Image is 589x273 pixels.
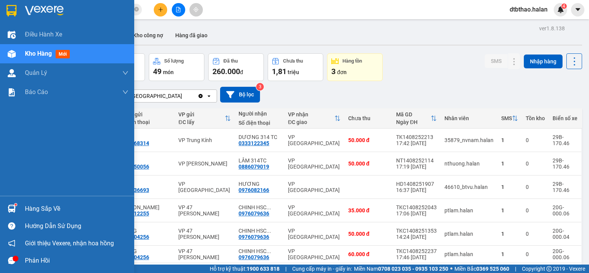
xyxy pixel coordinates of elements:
div: HƯƠNG [239,181,280,187]
div: LINH [118,157,171,164]
div: 35879_nvnam.halan [444,137,494,143]
div: VP [GEOGRAPHIC_DATA] [288,204,341,217]
div: 0976079636 [239,210,269,217]
div: Số lượng [164,58,184,64]
button: file-add [172,3,185,17]
button: Bộ lọc [220,87,260,103]
div: Biển số xe [553,115,577,121]
div: 0 [526,251,545,257]
div: 1 [501,160,518,167]
div: ÁNH [118,134,171,140]
span: Quản Lý [25,68,47,78]
span: Giới thiệu Vexere, nhận hoa hồng [25,238,114,248]
span: close-circle [134,7,139,12]
img: warehouse-icon [8,31,16,39]
div: Ngày ĐH [396,119,431,125]
div: CHINH HSC-314.TC [239,248,280,254]
div: CHINH HSC-314.TC [239,204,280,210]
div: Đã thu [224,58,238,64]
span: notification [8,240,15,247]
div: ver 1.8.138 [539,24,565,33]
strong: 1900 633 818 [247,266,280,272]
span: Miền Bắc [454,265,509,273]
span: copyright [546,266,552,271]
div: LÂM 314TC [239,157,280,164]
div: VP 47 [PERSON_NAME] [178,204,231,217]
div: 50.000 đ [348,137,388,143]
div: VP [GEOGRAPHIC_DATA] [288,181,341,193]
div: ĐỨC [118,181,171,187]
div: VP [GEOGRAPHIC_DATA] [122,92,182,100]
span: ... [267,204,271,210]
div: Chưa thu [348,115,388,121]
div: Tồn kho [526,115,545,121]
sup: 4 [561,3,567,9]
div: VP gửi [178,111,225,117]
img: solution-icon [8,88,16,96]
div: 17:42 [DATE] [396,140,437,146]
div: VP Trung Kính [178,137,231,143]
div: Người gửi [118,111,171,117]
div: 1 [501,184,518,190]
div: HD1408251907 [396,181,437,187]
span: down [122,89,128,95]
div: 16:37 [DATE] [396,187,437,193]
div: VP [GEOGRAPHIC_DATA] [288,157,341,170]
strong: 0708 023 035 - 0935 103 250 [378,266,448,272]
button: SMS [485,54,508,68]
div: VP nhận [288,111,334,117]
div: 0 [526,231,545,237]
div: 60.000 đ [348,251,388,257]
div: 35.000 đ [348,207,388,213]
div: VP 47 [PERSON_NAME] [178,248,231,260]
span: | [515,265,516,273]
div: 0 [526,160,545,167]
div: nthuong.halan [444,160,494,167]
span: 3 [331,67,336,76]
div: ptlam.halan [444,207,494,213]
div: 17:19 [DATE] [396,164,437,170]
div: VP [GEOGRAPHIC_DATA] [288,134,341,146]
div: 20G-000.06 [553,248,577,260]
span: dtbthao.halan [503,5,554,14]
div: 14:24 [DATE] [396,234,437,240]
span: 1,81 [272,67,286,76]
button: caret-down [571,3,584,17]
span: Hỗ trợ kỹ thuật: [210,265,280,273]
div: 29B-170.46 [553,181,577,193]
div: Người nhận [239,111,280,117]
div: 20G-000.04 [553,228,577,240]
div: 1 [501,251,518,257]
div: Nhân viên [444,115,494,121]
div: 17:06 [DATE] [396,210,437,217]
button: Nhập hàng [524,55,563,68]
img: icon-new-feature [557,6,564,13]
div: VP 47 [PERSON_NAME] [178,228,231,240]
div: Phản hồi [25,255,128,266]
div: 46610_btvu.halan [444,184,494,190]
div: 0333122345 [239,140,269,146]
span: đ [240,69,243,75]
div: Số điện thoại [118,119,171,125]
th: Toggle SortBy [392,108,441,129]
div: TKC1408251353 [396,228,437,234]
div: DƯƠNG 314 TC [239,134,280,140]
div: 0 [526,207,545,213]
button: Hàng đã giao [169,26,214,45]
div: MINH DŨNG [118,204,171,210]
span: Điều hành xe [25,30,62,39]
div: VP [GEOGRAPHIC_DATA] [288,248,341,260]
div: VP [GEOGRAPHIC_DATA] [178,181,231,193]
div: 1 [501,231,518,237]
div: Số điện thoại [239,120,280,126]
span: Kho hàng [25,50,52,57]
div: QUANG [118,248,171,254]
div: 0 [526,184,545,190]
span: | [285,265,286,273]
div: TKC1408252043 [396,204,437,210]
div: 0 [526,137,545,143]
div: NT1408252114 [396,157,437,164]
div: Hàng tồn [342,58,362,64]
img: logo-vxr [7,5,16,17]
svg: Clear value [197,93,204,99]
